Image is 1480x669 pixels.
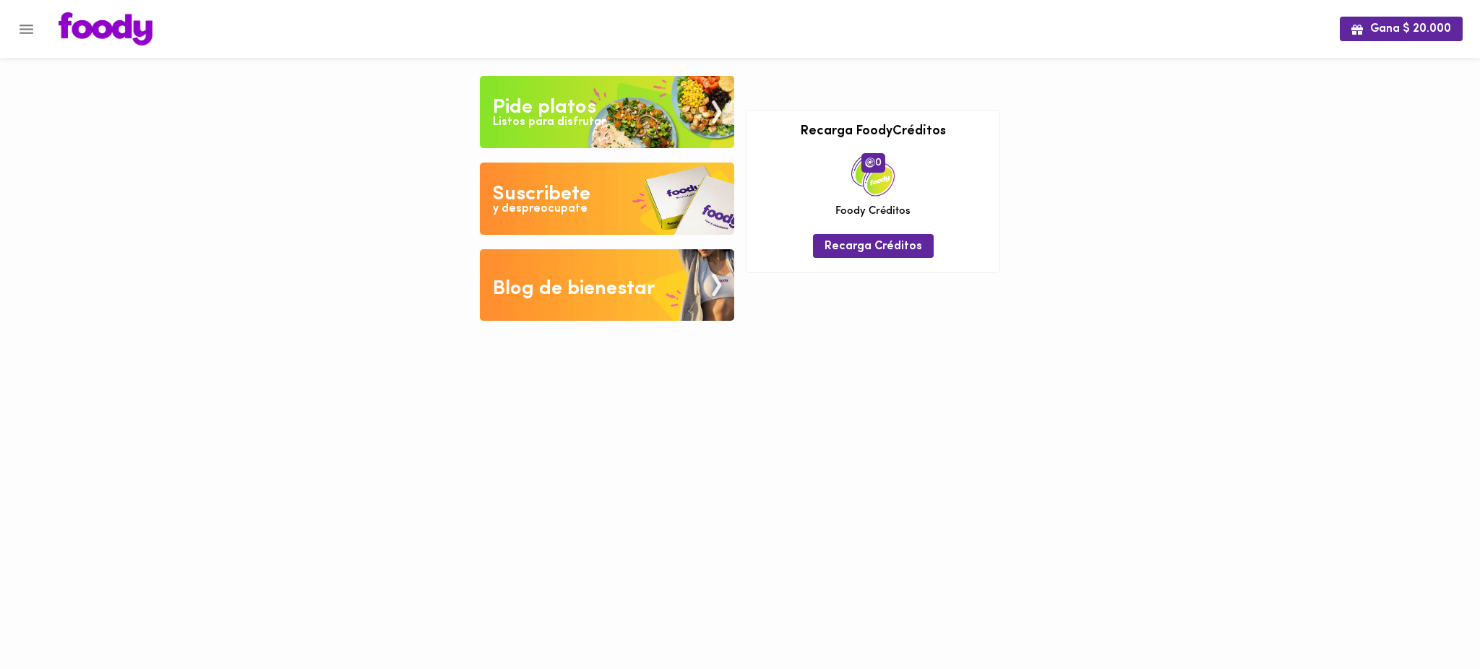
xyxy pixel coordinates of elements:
[813,234,934,258] button: Recarga Créditos
[493,114,606,131] div: Listos para disfrutar
[1340,17,1463,40] button: Gana $ 20.000
[757,125,989,139] h3: Recarga FoodyCréditos
[1396,585,1466,655] iframe: Messagebird Livechat Widget
[493,180,590,209] div: Suscribete
[835,204,911,219] span: Foody Créditos
[865,157,875,168] img: foody-creditos.png
[493,275,655,303] div: Blog de bienestar
[480,163,734,235] img: Disfruta bajar de peso
[861,153,885,172] span: 0
[480,249,734,321] img: Blog de bienestar
[9,12,44,47] button: Menu
[851,153,895,197] img: credits-package.png
[1351,22,1451,36] span: Gana $ 20.000
[493,93,596,122] div: Pide platos
[59,12,152,46] img: logo.png
[493,201,588,217] div: y despreocupate
[825,240,922,254] span: Recarga Créditos
[480,76,734,148] img: Pide un Platos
